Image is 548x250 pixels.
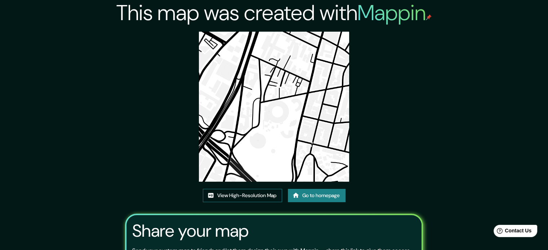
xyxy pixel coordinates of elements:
[203,189,282,202] a: View High-Resolution Map
[199,32,349,182] img: created-map
[484,222,540,242] iframe: Help widget launcher
[426,14,432,20] img: mappin-pin
[288,189,346,202] a: Go to homepage
[132,221,249,241] h3: Share your map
